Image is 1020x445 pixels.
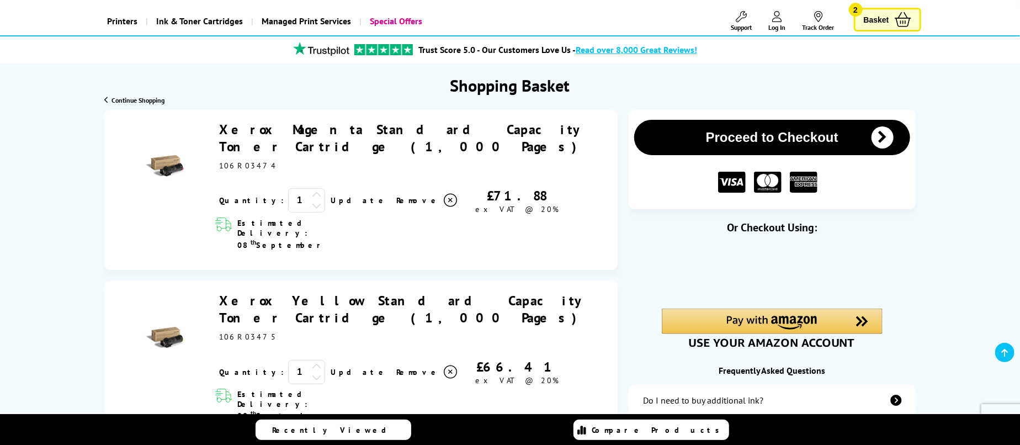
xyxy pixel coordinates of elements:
[156,7,243,35] span: Ink & Toner Cartridges
[769,23,786,31] span: Log In
[769,11,786,31] a: Log In
[237,218,374,250] span: Estimated Delivery: 08 September
[272,425,397,435] span: Recently Viewed
[854,8,921,31] a: Basket 2
[251,409,256,417] sup: th
[643,395,763,406] div: Do I need to buy additional ink?
[396,192,459,209] a: Delete item from your basket
[475,375,559,385] span: ex VAT @ 20%
[104,96,164,104] a: Continue Shopping
[219,367,284,377] span: Quantity:
[803,11,835,31] a: Track Order
[111,96,164,104] span: Continue Shopping
[629,220,916,235] div: Or Checkout Using:
[576,44,697,55] span: Read over 8,000 Great Reviews!
[331,195,387,205] a: Update
[146,7,251,35] a: Ink & Toner Cartridges
[573,420,729,440] a: Compare Products
[459,187,575,204] div: £71.88
[450,75,570,96] h1: Shopping Basket
[864,12,889,27] span: Basket
[219,161,277,171] span: 106R03474
[475,204,559,214] span: ex VAT @ 20%
[251,7,359,35] a: Managed Print Services
[251,238,256,246] sup: th
[396,367,440,377] span: Remove
[396,195,440,205] span: Remove
[459,358,575,375] div: £66.41
[790,172,817,193] img: American Express
[219,332,277,342] span: 106R03475
[99,7,146,35] a: Printers
[662,252,883,290] iframe: PayPal
[718,172,746,193] img: VISA
[354,44,413,55] img: trustpilot rating
[731,23,752,31] span: Support
[754,172,782,193] img: MASTER CARD
[219,195,284,205] span: Quantity:
[396,364,459,380] a: Delete item from your basket
[849,3,863,17] span: 2
[219,121,587,155] a: Xerox Magenta Standard Capacity Toner Cartridge (1,000 Pages)
[237,389,374,421] span: Estimated Delivery: 08 September
[219,292,588,326] a: Xerox Yellow Standard Capacity Toner Cartridge (1,000 Pages)
[359,7,431,35] a: Special Offers
[634,120,910,155] button: Proceed to Checkout
[256,420,411,440] a: Recently Viewed
[629,365,916,376] div: Frequently Asked Questions
[592,425,725,435] span: Compare Products
[145,319,184,357] img: Xerox Yellow Standard Capacity Toner Cartridge (1,000 Pages)
[731,11,752,31] a: Support
[418,44,697,55] a: Trust Score 5.0 - Our Customers Love Us -Read over 8,000 Great Reviews!
[331,367,387,377] a: Update
[288,42,354,56] img: trustpilot rating
[662,309,883,347] div: Amazon Pay - Use your Amazon account
[145,147,184,186] img: Xerox Magenta Standard Capacity Toner Cartridge (1,000 Pages)
[629,385,916,416] a: additional-ink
